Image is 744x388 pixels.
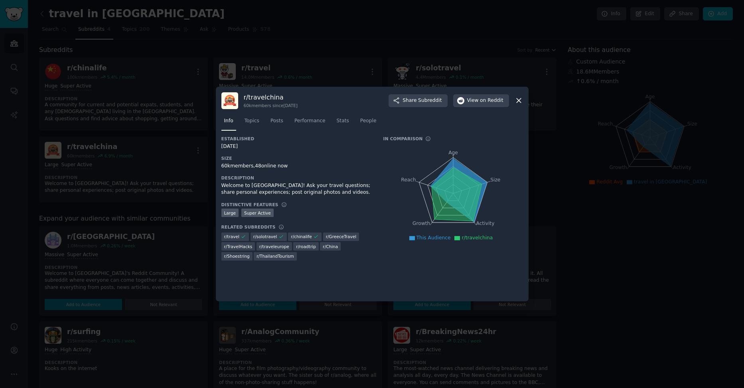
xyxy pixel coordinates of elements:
[490,177,500,182] tspan: Size
[401,177,416,182] tspan: Reach
[224,234,239,239] span: r/ travel
[224,117,233,125] span: Info
[241,209,274,217] div: Super Active
[242,115,262,131] a: Topics
[323,244,338,249] span: r/ China
[418,97,442,104] span: Subreddit
[257,253,294,259] span: r/ ThailandTourism
[221,224,276,230] h3: Related Subreddits
[334,115,352,131] a: Stats
[292,115,328,131] a: Performance
[383,136,423,141] h3: In Comparison
[221,143,372,150] div: [DATE]
[221,115,236,131] a: Info
[412,221,430,226] tspan: Growth
[453,94,509,107] button: Viewon Reddit
[296,244,316,249] span: r/ roadtrip
[360,117,377,125] span: People
[270,117,283,125] span: Posts
[224,244,253,249] span: r/ TravelHacks
[221,163,372,170] div: 60k members, 48 online now
[224,253,250,259] span: r/ Shoestring
[221,155,372,161] h3: Size
[403,97,442,104] span: Share
[221,209,239,217] div: Large
[357,115,379,131] a: People
[221,202,278,207] h3: Distinctive Features
[244,103,298,108] div: 60k members since [DATE]
[221,136,372,141] h3: Established
[448,150,458,155] tspan: Age
[291,234,312,239] span: r/ chinalife
[480,97,503,104] span: on Reddit
[221,92,238,109] img: travelchina
[245,117,259,125] span: Topics
[259,244,289,249] span: r/ traveleurope
[326,234,356,239] span: r/ GreeceTravel
[221,182,372,196] div: Welcome to [GEOGRAPHIC_DATA]! Ask your travel questions; share personal experiences; post origina...
[244,93,298,101] h3: r/ travelchina
[416,235,451,241] span: This Audience
[467,97,503,104] span: View
[462,235,493,241] span: r/travelchina
[253,234,277,239] span: r/ solotravel
[389,94,447,107] button: ShareSubreddit
[476,221,494,226] tspan: Activity
[268,115,286,131] a: Posts
[337,117,349,125] span: Stats
[294,117,326,125] span: Performance
[221,175,372,181] h3: Description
